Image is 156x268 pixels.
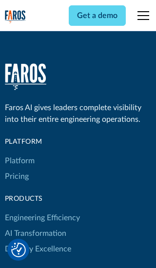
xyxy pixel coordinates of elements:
[11,243,26,257] img: Revisit consent button
[5,226,66,241] a: AI Transformation
[5,63,46,90] img: Faros Logo White
[132,4,151,27] div: menu
[5,169,29,184] a: Pricing
[11,243,26,257] button: Cookie Settings
[5,210,80,226] a: Engineering Efficiency
[5,63,46,90] a: home
[5,10,26,24] img: Logo of the analytics and reporting company Faros.
[5,153,35,169] a: Platform
[5,194,80,204] div: products
[69,5,126,26] a: Get a demo
[5,10,26,24] a: home
[5,137,80,147] div: Platform
[5,241,71,257] a: Delivery Excellence
[5,102,152,125] div: Faros AI gives leaders complete visibility into their entire engineering operations.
